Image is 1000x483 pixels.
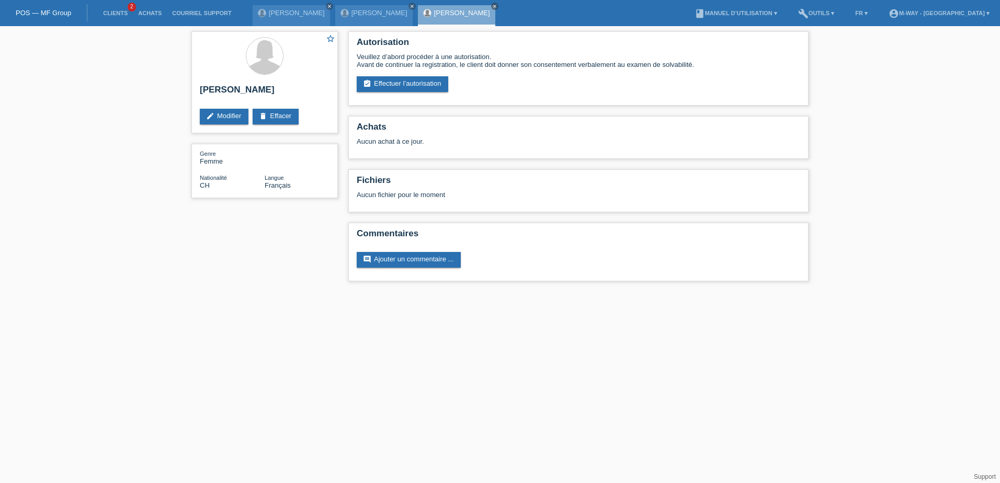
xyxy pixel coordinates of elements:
a: POS — MF Group [16,9,71,17]
a: account_circlem-way - [GEOGRAPHIC_DATA] ▾ [883,10,995,16]
a: Support [974,473,996,480]
a: Achats [133,10,167,16]
i: delete [259,112,267,120]
a: FR ▾ [850,10,873,16]
i: comment [363,255,371,263]
i: star_border [326,34,335,43]
h2: Achats [357,122,800,137]
a: close [491,3,498,10]
i: account_circle [889,8,899,19]
i: close [410,4,415,9]
a: commentAjouter un commentaire ... [357,252,461,268]
i: assignment_turned_in [363,79,371,88]
i: build [798,8,809,19]
h2: Autorisation [357,37,800,53]
div: Aucun fichier pour le moment [357,191,676,199]
h2: Fichiers [357,175,800,191]
div: Veuillez d’abord procéder à une autorisation. Avant de continuer la registration, le client doit ... [357,53,800,68]
span: Genre [200,151,216,157]
a: [PERSON_NAME] [269,9,325,17]
a: bookManuel d’utilisation ▾ [689,10,782,16]
a: assignment_turned_inEffectuer l’autorisation [357,76,448,92]
h2: [PERSON_NAME] [200,85,329,100]
i: close [327,4,332,9]
div: Aucun achat à ce jour. [357,137,800,153]
i: close [492,4,497,9]
a: Clients [98,10,133,16]
span: Langue [265,175,284,181]
a: close [326,3,333,10]
a: [PERSON_NAME] [434,9,490,17]
a: close [408,3,416,10]
a: deleteEffacer [253,109,299,124]
div: Femme [200,149,265,165]
i: edit [206,112,214,120]
h2: Commentaires [357,228,800,244]
a: star_border [326,34,335,45]
a: [PERSON_NAME] [351,9,407,17]
span: Suisse [200,181,210,189]
span: 2 [128,3,136,11]
span: Nationalité [200,175,227,181]
span: Français [265,181,291,189]
a: Courriel Support [167,10,236,16]
a: editModifier [200,109,248,124]
i: book [695,8,705,19]
a: buildOutils ▾ [793,10,839,16]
